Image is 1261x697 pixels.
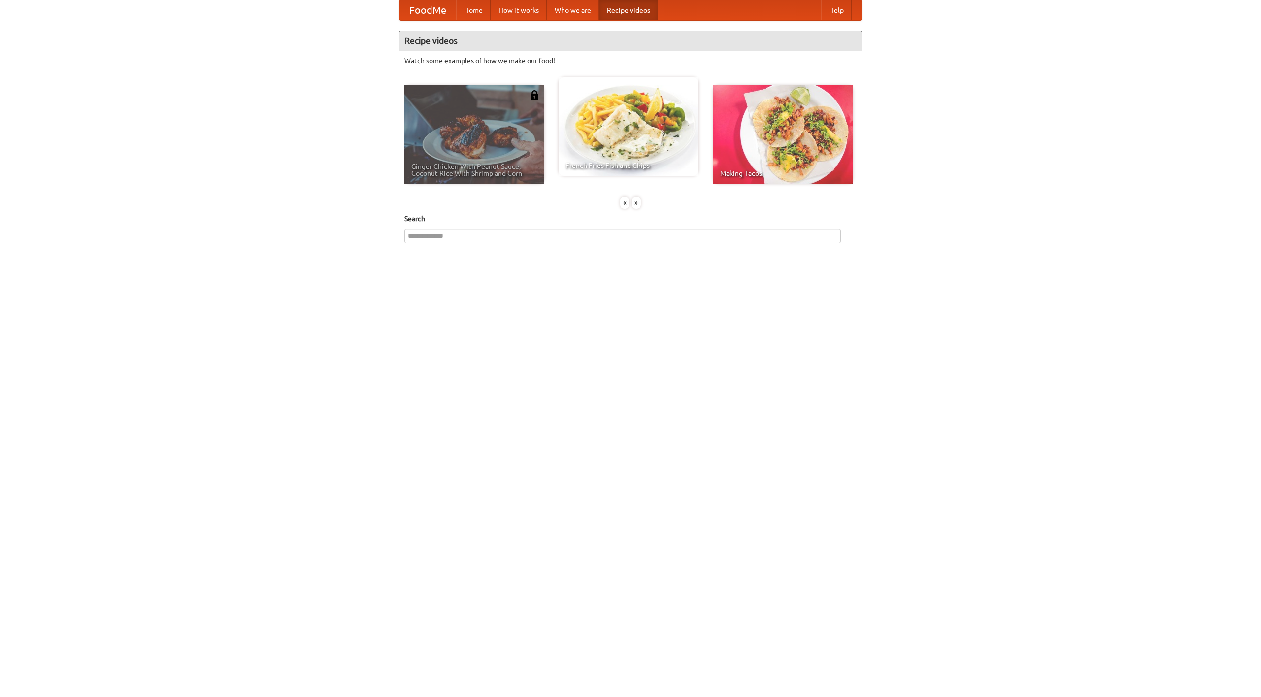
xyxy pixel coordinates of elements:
a: Help [821,0,852,20]
h4: Recipe videos [399,31,862,51]
a: Making Tacos [713,85,853,184]
span: French Fries Fish and Chips [565,162,692,169]
a: French Fries Fish and Chips [559,77,698,176]
h5: Search [404,214,857,224]
a: FoodMe [399,0,456,20]
div: » [632,197,641,209]
p: Watch some examples of how we make our food! [404,56,857,66]
span: Making Tacos [720,170,846,177]
a: Recipe videos [599,0,658,20]
a: How it works [491,0,547,20]
img: 483408.png [530,90,539,100]
a: Home [456,0,491,20]
a: Who we are [547,0,599,20]
div: « [620,197,629,209]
